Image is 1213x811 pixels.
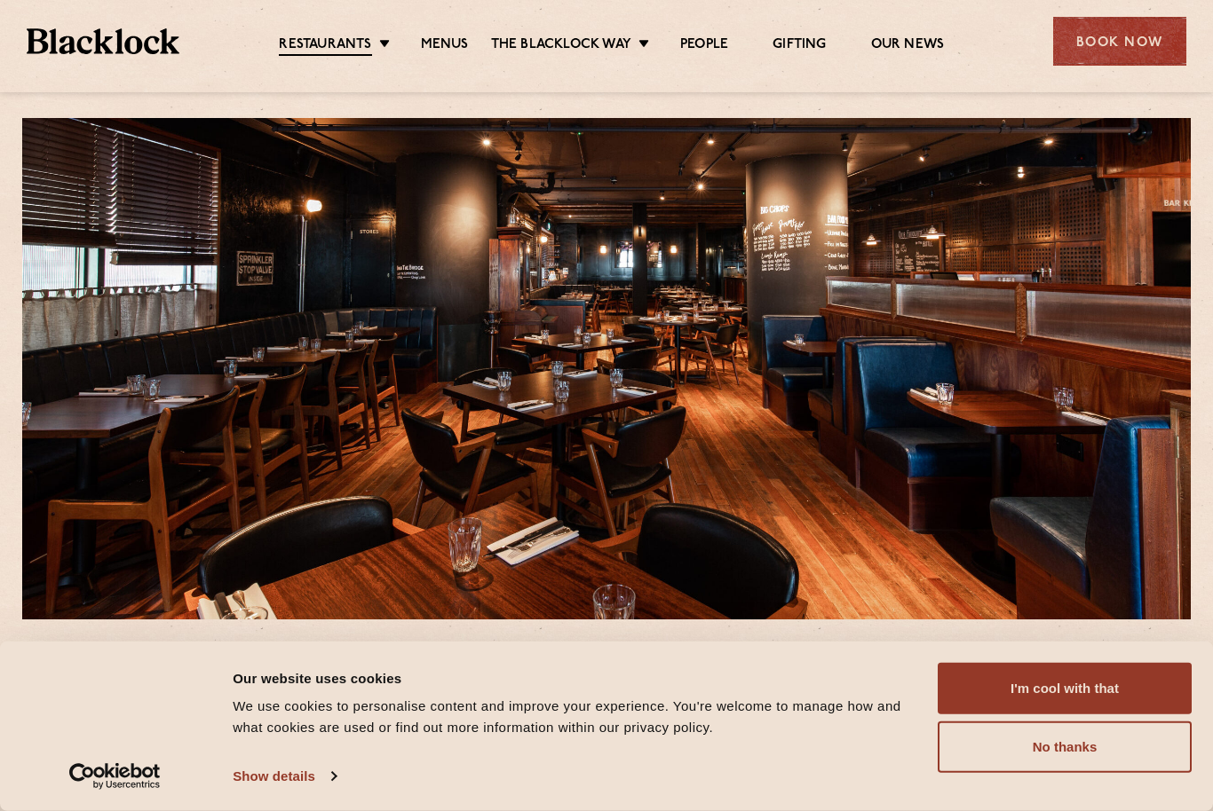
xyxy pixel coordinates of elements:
[1053,17,1186,66] div: Book Now
[37,763,193,790] a: Usercentrics Cookiebot - opens in a new window
[938,721,1192,773] button: No thanks
[233,667,917,689] div: Our website uses cookies
[279,36,371,56] a: Restaurants
[233,763,336,790] a: Show details
[680,36,728,54] a: People
[421,36,469,54] a: Menus
[938,663,1192,714] button: I'm cool with that
[233,696,917,738] div: We use cookies to personalise content and improve your experience. You're welcome to manage how a...
[491,36,631,54] a: The Blacklock Way
[871,36,945,54] a: Our News
[773,36,826,54] a: Gifting
[27,28,179,54] img: BL_Textured_Logo-footer-cropped.svg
